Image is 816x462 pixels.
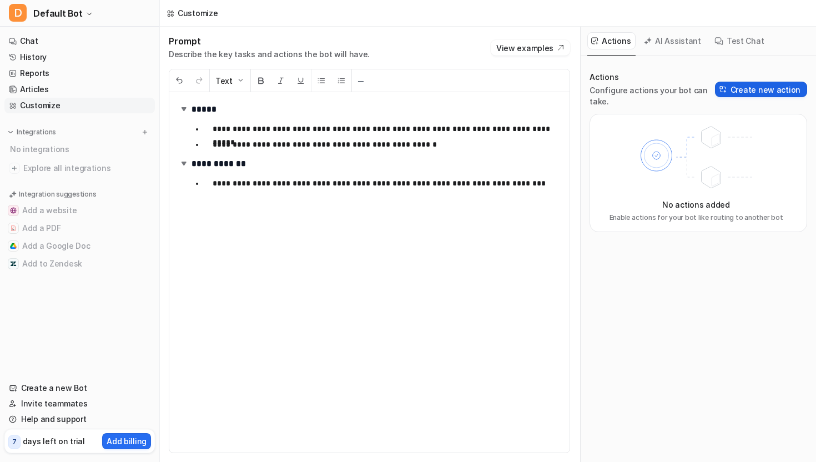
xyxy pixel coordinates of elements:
img: menu_add.svg [141,128,149,136]
p: Describe the key tasks and actions the bot will have. [169,49,370,60]
img: expand-arrow.svg [178,103,189,114]
button: Undo [169,69,189,92]
button: Text [210,69,250,92]
img: Bold [256,76,265,85]
span: Default Bot [33,6,83,21]
img: Ordered List [337,76,346,85]
button: AI Assistant [640,32,706,49]
p: No actions added [662,199,730,210]
a: Reports [4,66,155,81]
a: Customize [4,98,155,113]
span: D [9,4,27,22]
a: Chat [4,33,155,49]
button: Unordered List [311,69,331,92]
button: Add to ZendeskAdd to Zendesk [4,255,155,273]
button: Add billing [102,433,151,449]
img: Italic [276,76,285,85]
p: Actions [590,72,715,83]
button: Italic [271,69,291,92]
a: Explore all integrations [4,160,155,176]
img: Dropdown Down Arrow [236,76,245,85]
div: Customize [178,7,218,19]
a: Invite teammates [4,396,155,411]
p: Add billing [107,435,147,447]
button: Add a websiteAdd a website [4,202,155,219]
div: No integrations [7,140,155,158]
p: 7 [12,437,17,447]
button: Redo [189,69,209,92]
img: Create action [719,86,727,93]
button: Ordered List [331,69,351,92]
img: explore all integrations [9,163,20,174]
img: Unordered List [317,76,326,85]
a: Articles [4,82,155,97]
img: Add a website [10,207,17,214]
a: Create a new Bot [4,380,155,396]
img: Add a PDF [10,225,17,232]
span: Explore all integrations [23,159,150,177]
img: Add a Google Doc [10,243,17,249]
img: Undo [175,76,184,85]
button: Underline [291,69,311,92]
button: Integrations [4,127,59,138]
button: ─ [352,69,370,92]
button: Add a Google DocAdd a Google Doc [4,237,155,255]
p: Integration suggestions [19,189,96,199]
button: Create new action [715,82,807,97]
p: Configure actions your bot can take. [590,85,715,107]
a: Help and support [4,411,155,427]
img: Underline [296,76,305,85]
h1: Prompt [169,36,370,47]
button: Test Chat [711,32,769,49]
img: expand menu [7,128,14,136]
p: Integrations [17,128,56,137]
button: View examples [491,40,570,56]
button: Add a PDFAdd a PDF [4,219,155,237]
a: History [4,49,155,65]
button: Actions [587,32,636,49]
p: days left on trial [23,435,85,447]
img: Redo [195,76,204,85]
button: Bold [251,69,271,92]
img: Add to Zendesk [10,260,17,267]
p: Enable actions for your bot like routing to another bot [610,213,783,223]
img: expand-arrow.svg [178,158,189,169]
